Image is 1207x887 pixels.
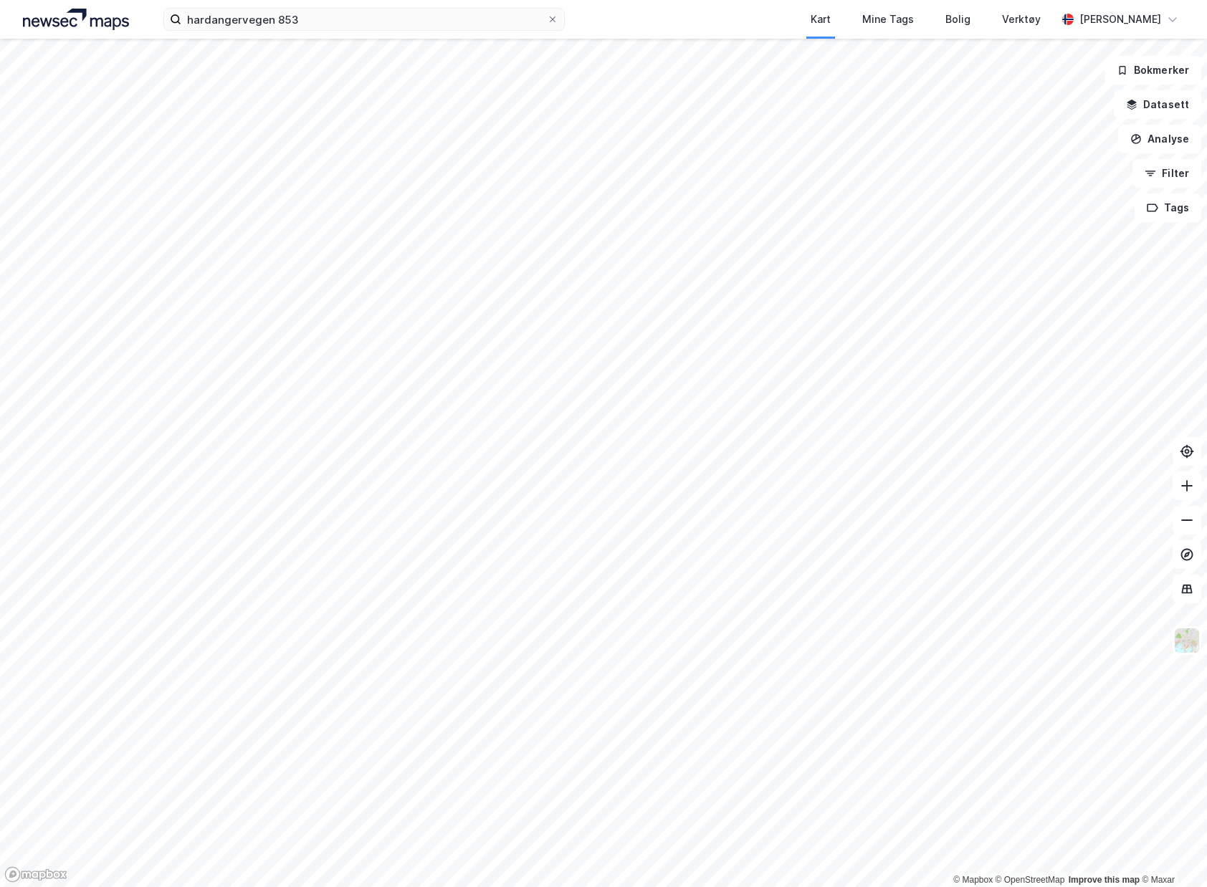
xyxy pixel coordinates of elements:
[1114,90,1201,119] button: Datasett
[4,866,67,883] a: Mapbox homepage
[1173,627,1201,654] img: Z
[1118,125,1201,153] button: Analyse
[181,9,547,30] input: Søk på adresse, matrikkel, gårdeiere, leietakere eller personer
[23,9,129,30] img: logo.a4113a55bc3d86da70a041830d287a7e.svg
[1135,818,1207,887] div: Kontrollprogram for chat
[1135,193,1201,222] button: Tags
[862,11,914,28] div: Mine Tags
[1002,11,1041,28] div: Verktøy
[953,875,993,885] a: Mapbox
[1132,159,1201,188] button: Filter
[1079,11,1161,28] div: [PERSON_NAME]
[996,875,1065,885] a: OpenStreetMap
[945,11,970,28] div: Bolig
[1069,875,1140,885] a: Improve this map
[811,11,831,28] div: Kart
[1105,56,1201,85] button: Bokmerker
[1135,818,1207,887] iframe: Chat Widget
